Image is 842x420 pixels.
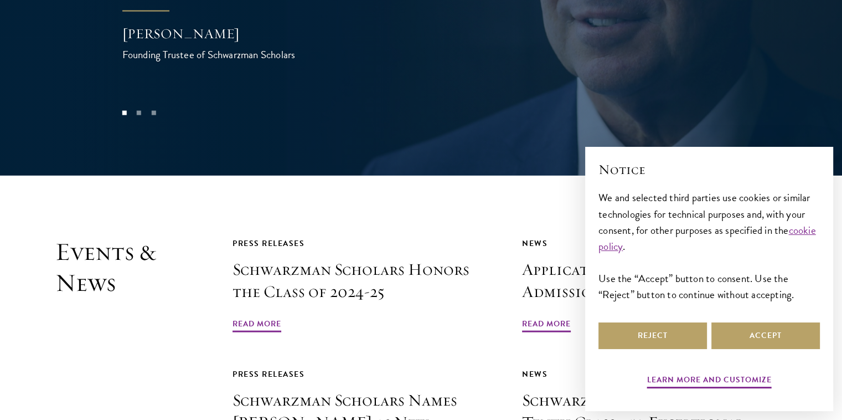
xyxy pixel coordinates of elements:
[647,373,772,390] button: Learn more and customize
[233,237,497,250] div: Press Releases
[522,367,787,381] div: News
[711,322,820,349] button: Accept
[522,237,787,250] div: News
[522,317,571,334] span: Read More
[598,222,816,254] a: cookie policy
[122,24,344,43] div: [PERSON_NAME]
[122,47,344,63] div: Founding Trustee of Schwarzman Scholars
[117,106,131,120] button: 1 of 3
[598,322,707,349] button: Reject
[522,259,787,303] h3: Application Tips from the Admissions Team
[522,237,787,334] a: News Application Tips from the Admissions Team Read More
[132,106,146,120] button: 2 of 3
[598,160,820,179] h2: Notice
[598,189,820,302] div: We and selected third parties use cookies or similar technologies for technical purposes and, wit...
[233,317,281,334] span: Read More
[233,259,497,303] h3: Schwarzman Scholars Honors the Class of 2024-25
[233,237,497,334] a: Press Releases Schwarzman Scholars Honors the Class of 2024-25 Read More
[146,106,161,120] button: 3 of 3
[233,367,497,381] div: Press Releases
